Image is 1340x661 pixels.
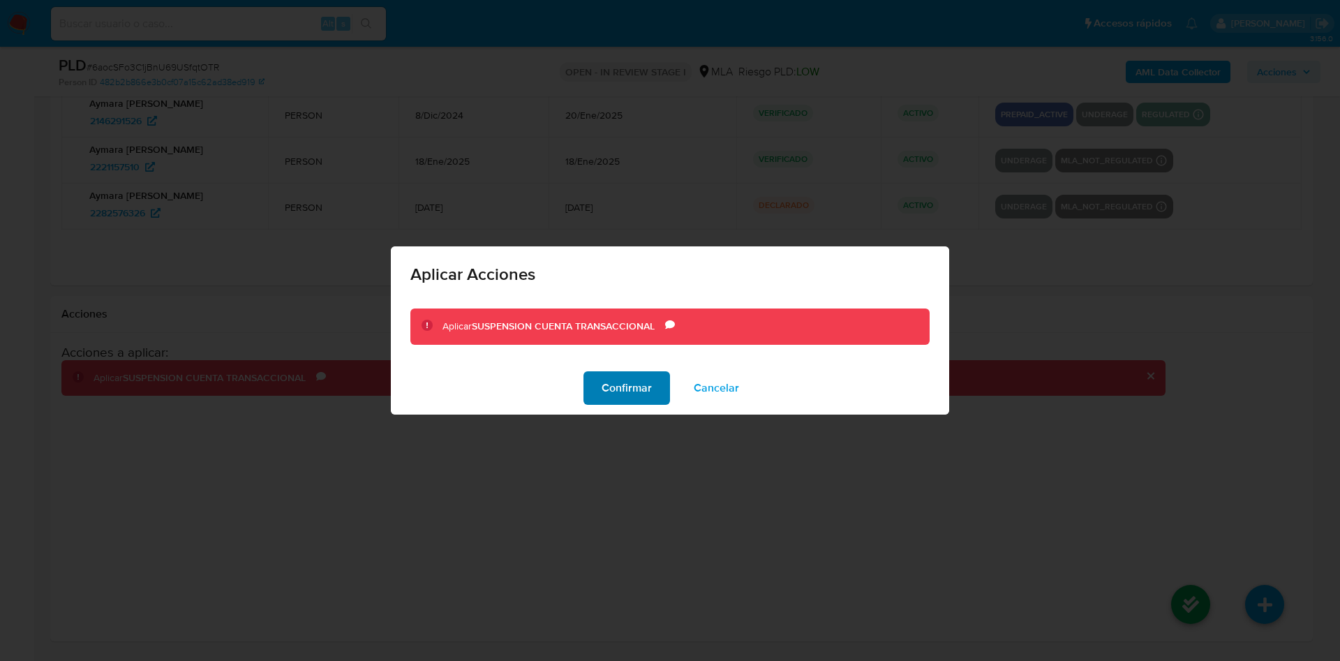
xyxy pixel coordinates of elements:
[676,371,757,405] button: Cancelar
[583,371,670,405] button: Confirmar
[694,373,739,403] span: Cancelar
[472,319,655,333] b: SUSPENSION CUENTA TRANSACCIONAL
[410,266,930,283] span: Aplicar Acciones
[442,320,665,334] div: Aplicar
[602,373,652,403] span: Confirmar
